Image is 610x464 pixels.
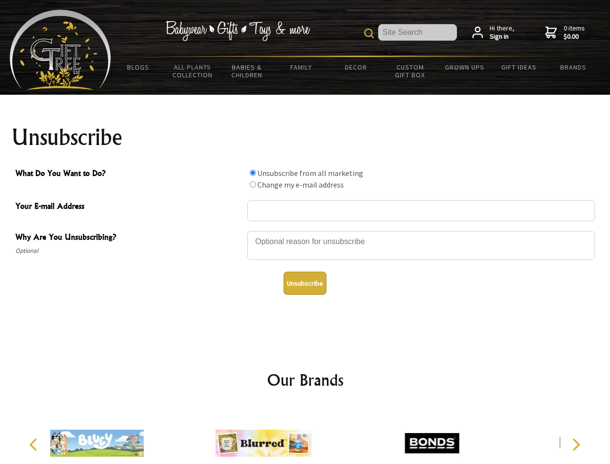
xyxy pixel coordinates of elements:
[565,434,586,455] button: Next
[15,245,242,257] span: Optional
[220,57,274,85] a: Babies & Children
[250,170,256,176] input: What Do You Want to Do?
[437,57,492,77] a: Grown Ups
[545,24,585,41] a: 0 items$0.00
[364,29,374,38] img: product search
[15,231,242,245] span: Why Are You Unsubscribing?
[546,57,601,77] a: Brands
[247,231,595,260] textarea: Why Are You Unsubscribing?
[564,32,585,41] strong: $0.00
[257,168,363,178] label: Unsubscribe from all marketing
[250,181,256,188] input: What Do You Want to Do?
[564,24,585,41] span: 0 items
[10,10,111,90] img: Babyware - Gifts - Toys and more...
[247,200,595,221] input: Your E-mail Address
[257,180,344,189] label: Change my e-mail address
[378,24,457,41] input: Site Search
[383,57,438,85] a: Custom Gift Box
[284,272,326,295] button: Unsubscribe
[24,434,45,455] button: Previous
[111,57,166,77] a: BLOGS
[15,167,242,181] span: What Do You Want to Do?
[328,57,383,77] a: Decor
[12,126,599,149] h1: Unsubscribe
[19,368,591,391] h2: Our Brands
[274,57,329,77] a: Family
[166,57,220,85] a: All Plants Collection
[492,57,546,77] a: Gift Ideas
[490,32,514,41] strong: Sign in
[490,24,514,41] span: Hi there,
[15,200,242,214] span: Your E-mail Address
[165,21,310,41] img: Babywear - Gifts - Toys & more
[472,24,514,41] a: Hi there,Sign in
